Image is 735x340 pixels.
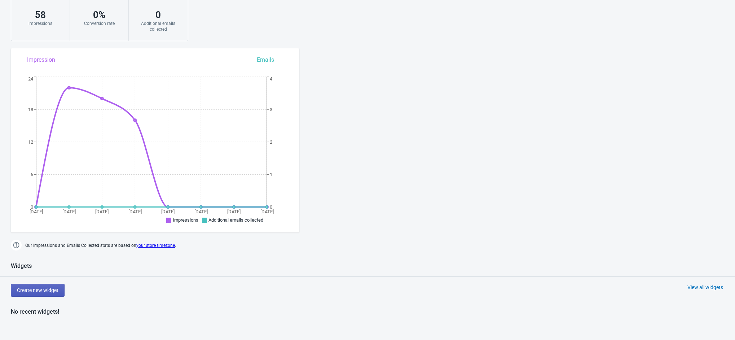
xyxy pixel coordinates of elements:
tspan: [DATE] [95,209,109,214]
tspan: [DATE] [128,209,142,214]
div: Impressions [18,21,62,26]
div: Conversion rate [77,21,121,26]
tspan: 1 [270,172,272,177]
span: Additional emails collected [208,217,263,223]
div: 0 [136,9,180,21]
tspan: 0 [270,204,272,210]
img: help.png [11,240,22,250]
tspan: 4 [270,76,273,82]
a: your store timezone [136,243,175,248]
tspan: [DATE] [260,209,274,214]
div: No recent widgets! [11,308,59,316]
tspan: 12 [28,139,33,145]
tspan: 18 [28,107,33,112]
tspan: [DATE] [194,209,208,214]
tspan: [DATE] [62,209,76,214]
div: View all widgets [687,284,723,291]
span: Our Impressions and Emails Collected stats are based on . [25,240,176,252]
span: Impressions [173,217,198,223]
tspan: [DATE] [30,209,43,214]
tspan: 0 [31,204,33,210]
tspan: 2 [270,139,272,145]
div: Additional emails collected [136,21,180,32]
div: 58 [18,9,62,21]
tspan: [DATE] [227,209,241,214]
button: Create new widget [11,284,65,297]
tspan: 24 [28,76,34,82]
tspan: 6 [31,172,33,177]
tspan: [DATE] [161,209,175,214]
div: 0 % [77,9,121,21]
tspan: 3 [270,107,272,112]
span: Create new widget [17,287,58,293]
